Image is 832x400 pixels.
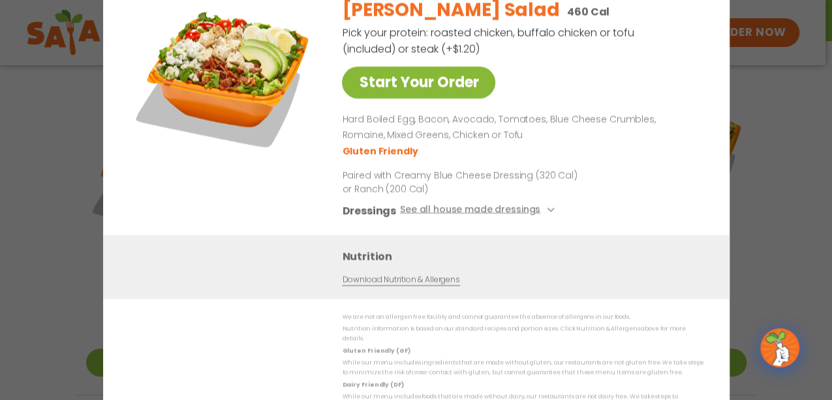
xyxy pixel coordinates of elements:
[342,144,420,157] li: Gluten Friendly
[342,273,459,285] a: Download Nutrition & Allergens
[342,324,703,344] p: Nutrition information is based on our standard recipes and portion sizes. Click Nutrition & Aller...
[342,112,698,143] p: Hard Boiled Egg, Bacon, Avocado, Tomatoes, Blue Cheese Crumbles, Romaine, Mixed Greens, Chicken o...
[342,25,636,57] p: Pick your protein: roasted chicken, buffalo chicken or tofu (included) or steak (+$1.20)
[399,202,558,218] button: See all house made dressings
[342,358,703,378] p: While our menu includes ingredients that are made without gluten, our restaurants are not gluten ...
[342,312,703,322] p: We are not an allergen free facility and cannot guarantee the absence of allergens in our foods.
[342,202,396,218] h3: Dressings
[342,247,710,264] h3: Nutrition
[342,67,495,99] a: Start Your Order
[762,330,798,366] img: wpChatIcon
[342,346,410,354] strong: Gluten Friendly (GF)
[342,168,583,195] p: Paired with Creamy Blue Cheese Dressing (320 Cal) or Ranch (200 Cal)
[342,380,403,388] strong: Dairy Friendly (DF)
[567,4,609,20] p: 460 Cal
